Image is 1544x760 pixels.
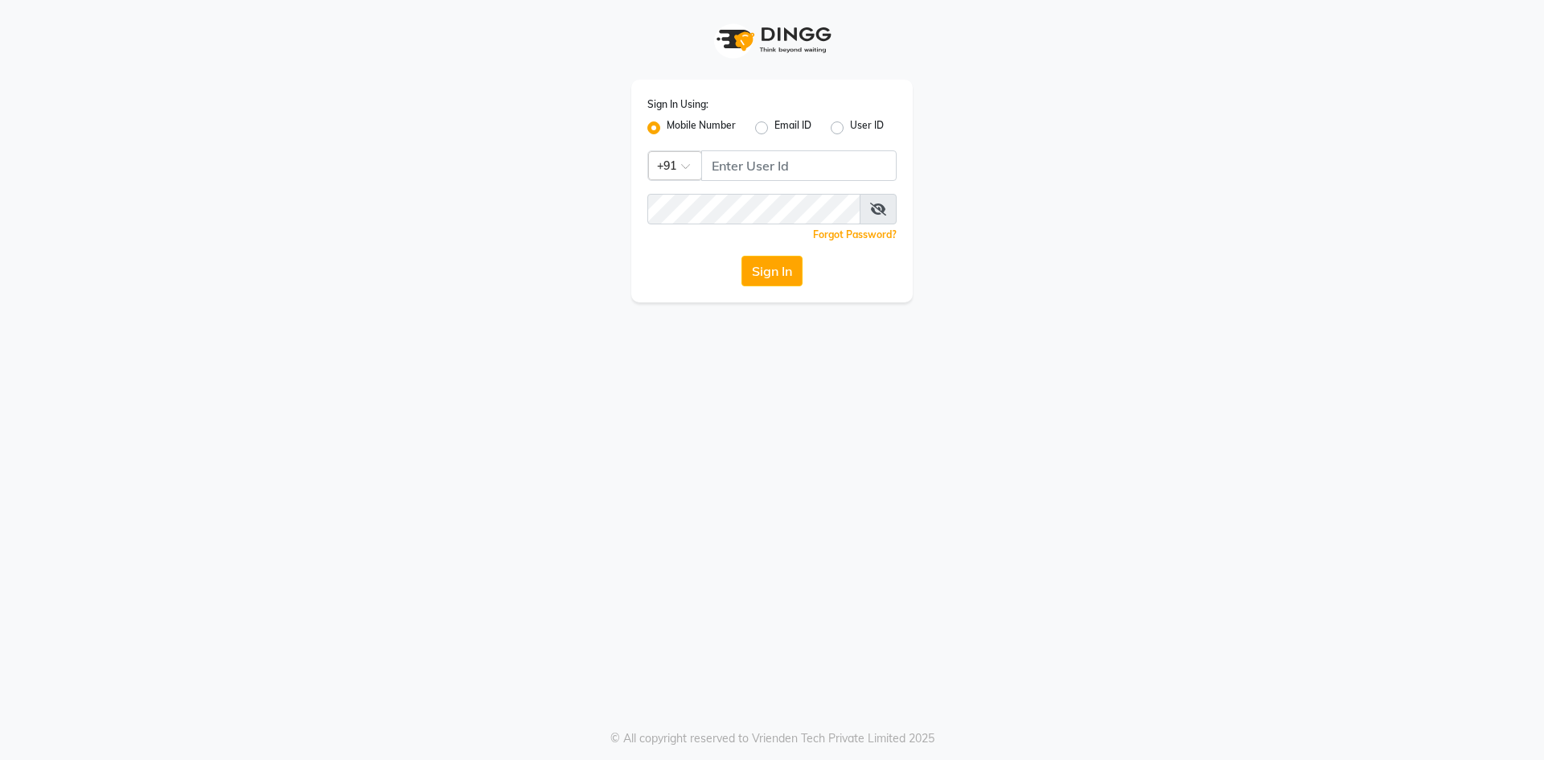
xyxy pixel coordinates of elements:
input: Username [647,194,860,224]
input: Username [701,150,897,181]
label: User ID [850,118,884,138]
label: Mobile Number [667,118,736,138]
a: Forgot Password? [813,228,897,240]
label: Sign In Using: [647,97,708,112]
button: Sign In [741,256,803,286]
img: logo1.svg [708,16,836,64]
label: Email ID [774,118,811,138]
